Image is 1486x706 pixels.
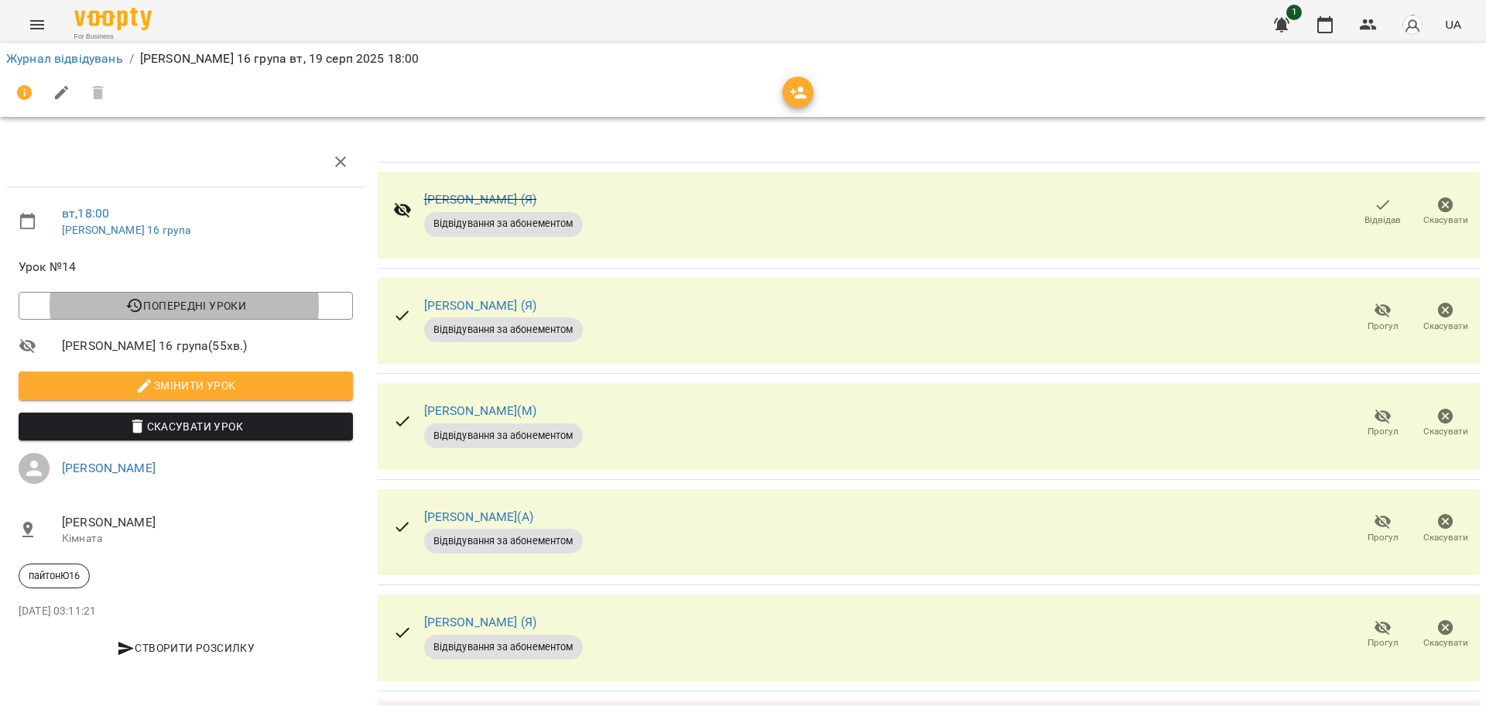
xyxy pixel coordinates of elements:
a: [PERSON_NAME] 16 група [62,224,190,236]
button: Скасувати [1414,296,1477,339]
button: Прогул [1351,296,1414,339]
span: Скасувати [1423,636,1468,649]
a: Журнал відвідувань [6,51,123,66]
button: Попередні уроки [19,292,353,320]
span: For Business [74,32,152,42]
button: Скасувати [1414,613,1477,656]
span: Скасувати [1423,320,1468,333]
button: UA [1439,10,1467,39]
span: Відвідав [1364,214,1401,227]
span: Прогул [1368,425,1399,438]
span: пайтонЮ16 [19,569,89,583]
span: Створити розсилку [25,639,347,657]
button: Створити розсилку [19,634,353,662]
span: UA [1445,16,1461,33]
button: Скасувати [1414,402,1477,445]
nav: breadcrumb [6,50,1480,68]
span: Відвідування за абонементом [424,323,583,337]
button: Прогул [1351,613,1414,656]
button: Скасувати Урок [19,413,353,440]
button: Прогул [1351,402,1414,445]
button: Прогул [1351,508,1414,551]
span: 1 [1286,5,1302,20]
span: [PERSON_NAME] [62,513,353,532]
a: [PERSON_NAME] (Я) [424,298,537,313]
button: Скасувати [1414,190,1477,234]
span: Урок №14 [19,258,353,276]
span: Відвідування за абонементом [424,429,583,443]
a: [PERSON_NAME] [62,461,156,475]
button: Скасувати [1414,508,1477,551]
span: Відвідування за абонементом [424,217,583,231]
a: вт , 18:00 [62,206,109,221]
img: avatar_s.png [1402,14,1423,36]
p: [PERSON_NAME] 16 група вт, 19 серп 2025 18:00 [140,50,419,68]
span: [PERSON_NAME] 16 група ( 55 хв. ) [62,337,353,355]
li: / [129,50,134,68]
p: Кімната [62,531,353,547]
span: Прогул [1368,320,1399,333]
span: Скасувати [1423,531,1468,544]
a: [PERSON_NAME] (Я) [424,192,537,207]
a: [PERSON_NAME] (Я) [424,615,537,629]
span: Прогул [1368,636,1399,649]
span: Змінити урок [31,376,341,395]
span: Прогул [1368,531,1399,544]
span: Скасувати Урок [31,417,341,436]
span: Відвідування за абонементом [424,640,583,654]
img: Voopty Logo [74,8,152,30]
button: Змінити урок [19,372,353,399]
p: [DATE] 03:11:21 [19,604,353,619]
span: Скасувати [1423,425,1468,438]
button: Відвідав [1351,190,1414,234]
span: Попередні уроки [31,296,341,315]
span: Скасувати [1423,214,1468,227]
a: [PERSON_NAME](М) [424,403,536,418]
a: [PERSON_NAME](А) [424,509,533,524]
div: пайтонЮ16 [19,564,90,588]
button: Menu [19,6,56,43]
span: Відвідування за абонементом [424,534,583,548]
